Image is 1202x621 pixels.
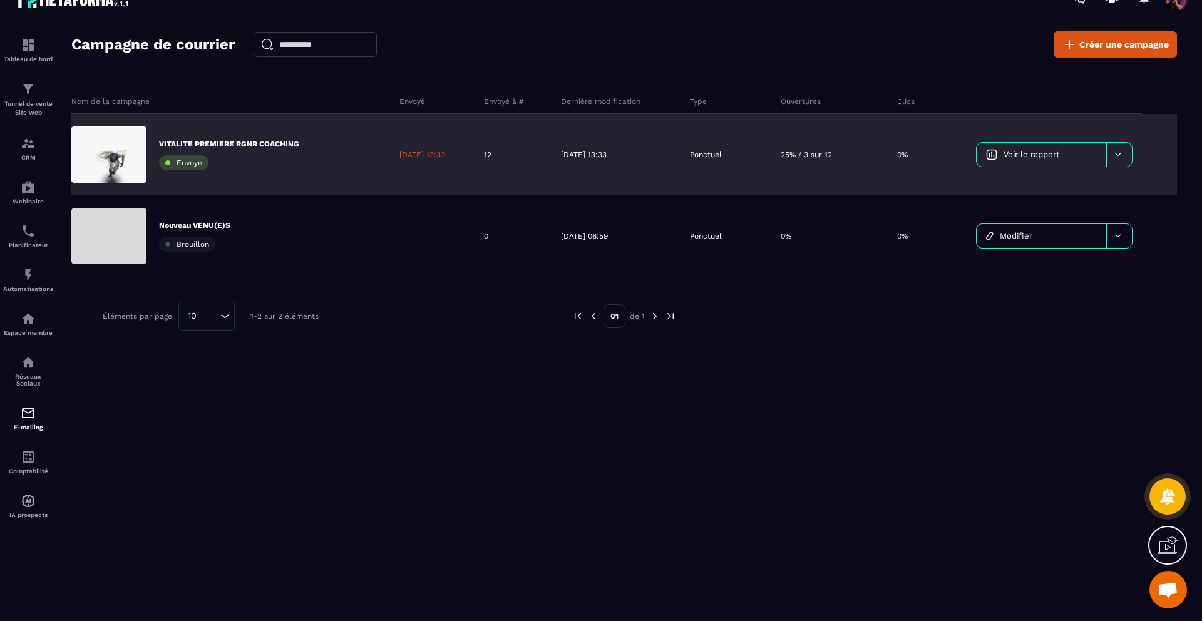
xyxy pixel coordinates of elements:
p: Tunnel de vente Site web [3,100,53,117]
p: 0% [781,231,791,241]
a: automationsautomationsEspace membre [3,302,53,346]
img: next [665,310,676,322]
p: Ponctuel [690,231,722,241]
img: automations [21,311,36,326]
p: 25% / 3 sur 12 [781,150,832,160]
p: VITALITE PREMIERE RGNR COACHING [159,139,299,149]
p: CRM [3,154,53,161]
p: Envoyé à # [484,96,524,106]
a: social-networksocial-networkRéseaux Sociaux [3,346,53,396]
img: email [21,406,36,421]
a: schedulerschedulerPlanificateur [3,214,53,258]
img: icon [986,149,997,160]
p: Tableau de bord [3,56,53,63]
a: formationformationTunnel de vente Site web [3,72,53,126]
p: 0 [484,231,488,241]
p: 1-2 sur 2 éléments [250,312,319,321]
p: Planificateur [3,242,53,249]
p: Éléments par page [103,312,172,321]
p: Type [690,96,707,106]
a: Voir le rapport [977,143,1106,167]
a: accountantaccountantComptabilité [3,440,53,484]
img: automations [21,493,36,508]
h2: Campagne de courrier [71,32,235,57]
a: automationsautomationsWebinaire [3,170,53,214]
span: 10 [183,309,201,323]
p: [DATE] 13:33 [561,150,607,160]
span: Voir le rapport [1004,150,1059,159]
img: icon [986,232,994,240]
p: 01 [604,304,625,328]
a: emailemailE-mailing [3,396,53,440]
a: formationformationTableau de bord [3,28,53,72]
p: Réseaux Sociaux [3,373,53,387]
p: Comptabilité [3,468,53,475]
img: prev [572,310,583,322]
img: next [649,310,660,322]
img: scheduler [21,223,36,239]
img: accountant [21,449,36,464]
p: Espace membre [3,329,53,336]
input: Search for option [201,309,217,323]
span: Envoyé [177,158,202,167]
a: formationformationCRM [3,126,53,170]
p: Ponctuel [690,150,722,160]
div: Ouvrir le chat [1149,571,1187,608]
p: 12 [484,150,491,160]
p: Dernière modification [561,96,640,106]
p: Ouvertures [781,96,821,106]
p: IA prospects [3,511,53,518]
a: Créer une campagne [1054,31,1177,58]
p: Webinaire [3,198,53,205]
div: Search for option [178,302,235,331]
span: Brouillon [177,240,209,249]
p: Nom de la campagne [71,96,150,106]
img: automations [21,267,36,282]
img: prev [588,310,599,322]
p: Automatisations [3,285,53,292]
p: Envoyé [399,96,425,106]
img: formation [21,81,36,96]
img: formation [21,136,36,151]
span: Créer une campagne [1079,38,1169,51]
a: automationsautomationsAutomatisations [3,258,53,302]
p: [DATE] 13:33 [399,150,445,160]
p: Nouveau VENU(E)S [159,220,230,230]
img: formation [21,38,36,53]
p: E-mailing [3,424,53,431]
img: social-network [21,355,36,370]
img: automations [21,180,36,195]
a: Modifier [977,224,1106,248]
span: Modifier [1000,231,1032,240]
p: 0% [897,231,908,241]
p: de 1 [630,311,645,321]
p: 0% [897,150,908,160]
p: [DATE] 06:59 [561,231,608,241]
p: Clics [897,96,915,106]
